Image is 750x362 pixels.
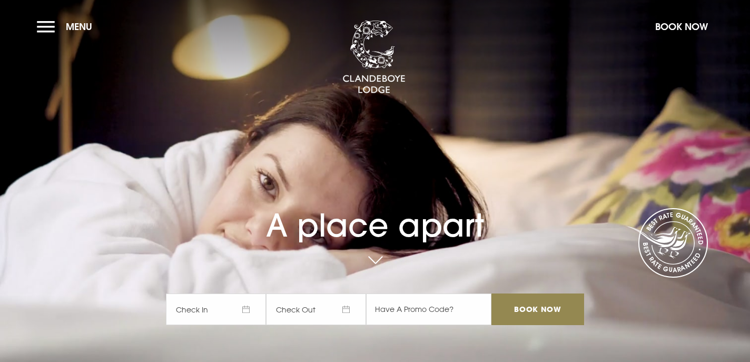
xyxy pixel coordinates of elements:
[166,184,584,244] h1: A place apart
[342,21,406,94] img: Clandeboye Lodge
[491,293,584,325] input: Book Now
[650,15,713,38] button: Book Now
[266,293,366,325] span: Check Out
[166,293,266,325] span: Check In
[366,293,491,325] input: Have A Promo Code?
[66,21,92,33] span: Menu
[37,15,97,38] button: Menu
